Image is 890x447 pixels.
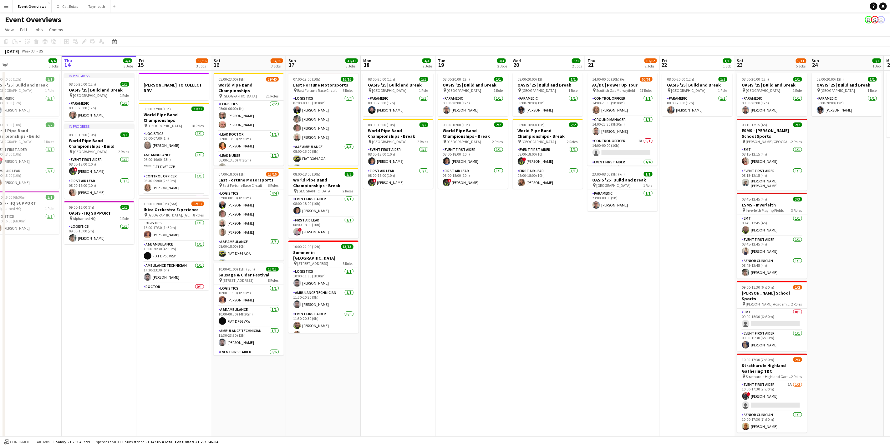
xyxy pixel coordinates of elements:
[18,26,30,34] a: Edit
[3,26,16,34] a: View
[871,16,879,23] app-user-avatar: Operations Team
[21,49,36,53] span: Week 33
[52,0,83,12] button: On Call Rotas
[5,15,61,24] h1: Event Overviews
[164,440,218,444] span: Total Confirmed £1 253 645.84
[39,49,45,53] div: BST
[10,440,29,444] span: Confirmed
[36,440,51,444] span: All jobs
[5,48,19,54] div: [DATE]
[56,440,218,444] div: Salary £1 252 452.99 + Expenses £50.00 + Subsistence £1 142.85 =
[3,439,30,445] button: Confirmed
[49,27,63,32] span: Comms
[13,0,52,12] button: Event Overviews
[877,16,885,23] app-user-avatar: Operations Team
[865,16,872,23] app-user-avatar: Operations Team
[31,26,45,34] a: Jobs
[5,27,14,32] span: View
[47,26,66,34] a: Comms
[20,27,27,32] span: Edit
[33,27,43,32] span: Jobs
[83,0,110,12] button: Taymouth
